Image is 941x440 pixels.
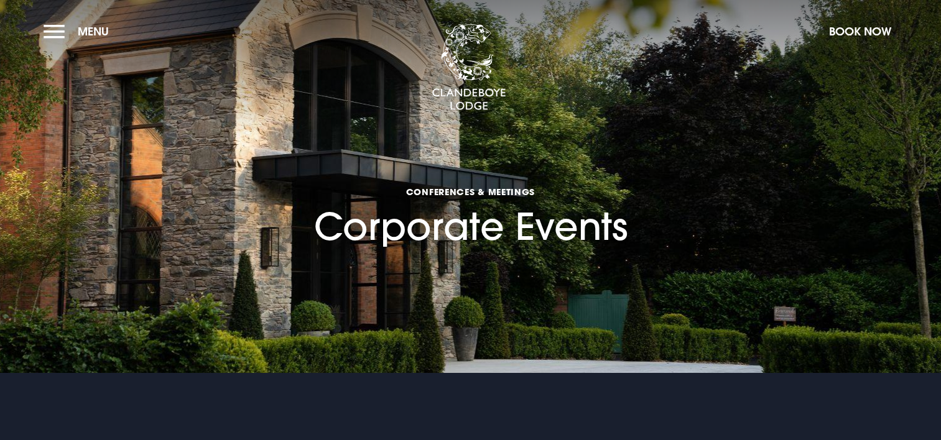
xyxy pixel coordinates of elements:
img: Clandeboye Lodge [432,24,506,111]
button: Menu [44,18,115,45]
span: Conferences & Meetings [314,186,628,198]
span: Menu [78,24,109,39]
h1: Corporate Events [314,131,628,248]
button: Book Now [823,18,897,45]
